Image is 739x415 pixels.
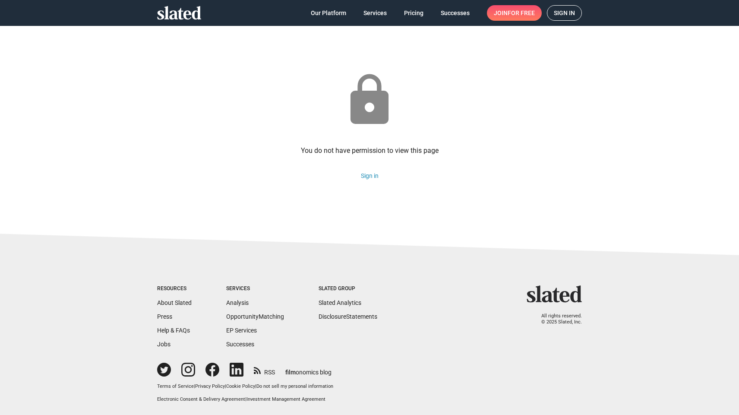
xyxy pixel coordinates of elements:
[255,383,256,389] span: |
[311,5,346,21] span: Our Platform
[508,5,535,21] span: for free
[225,383,226,389] span: |
[304,5,353,21] a: Our Platform
[226,341,254,348] a: Successes
[441,5,470,21] span: Successes
[532,313,582,326] p: All rights reserved. © 2025 Slated, Inc.
[226,327,257,334] a: EP Services
[319,285,377,292] div: Slated Group
[157,285,192,292] div: Resources
[157,383,194,389] a: Terms of Service
[157,396,245,402] a: Electronic Consent & Delivery Agreement
[245,396,246,402] span: |
[404,5,423,21] span: Pricing
[246,396,325,402] a: Investment Management Agreement
[494,5,535,21] span: Join
[319,313,377,320] a: DisclosureStatements
[157,327,190,334] a: Help & FAQs
[195,383,225,389] a: Privacy Policy
[319,299,361,306] a: Slated Analytics
[285,361,332,377] a: filmonomics blog
[226,383,255,389] a: Cookie Policy
[226,299,249,306] a: Analysis
[157,313,172,320] a: Press
[361,172,379,179] a: Sign in
[363,5,387,21] span: Services
[357,5,394,21] a: Services
[157,299,192,306] a: About Slated
[226,285,284,292] div: Services
[434,5,477,21] a: Successes
[547,5,582,21] a: Sign in
[285,369,296,376] span: film
[487,5,542,21] a: Joinfor free
[301,146,439,155] div: You do not have permission to view this page
[397,5,430,21] a: Pricing
[256,383,333,390] button: Do not sell my personal information
[341,72,398,129] mat-icon: lock
[157,341,171,348] a: Jobs
[254,363,275,377] a: RSS
[194,383,195,389] span: |
[554,6,575,20] span: Sign in
[226,313,284,320] a: OpportunityMatching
